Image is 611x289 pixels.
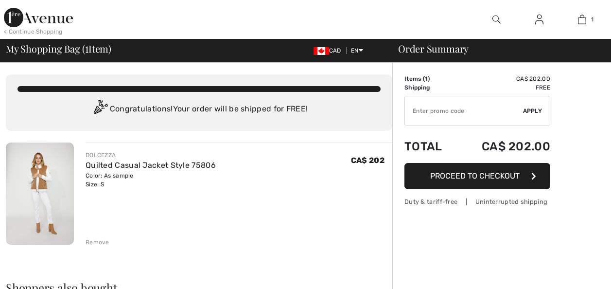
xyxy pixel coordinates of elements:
[6,143,74,245] img: Quilted Casual Jacket Style 75806
[4,27,63,36] div: < Continue Shopping
[314,47,345,54] span: CAD
[523,107,542,115] span: Apply
[405,96,523,126] input: Promo code
[86,151,216,160] div: DOLCEZZA
[4,8,73,27] img: 1ère Avenue
[578,14,586,25] img: My Bag
[86,161,216,170] a: Quilted Casual Jacket Style 75806
[85,41,88,54] span: 1
[404,163,550,189] button: Proceed to Checkout
[351,156,384,165] span: CA$ 202
[430,171,520,181] span: Proceed to Checkout
[404,130,456,163] td: Total
[351,47,363,54] span: EN
[492,14,501,25] img: search the website
[535,14,543,25] img: My Info
[561,14,603,25] a: 1
[404,83,456,92] td: Shipping
[456,130,550,163] td: CA$ 202.00
[456,83,550,92] td: Free
[404,74,456,83] td: Items ( )
[314,47,329,55] img: Canadian Dollar
[86,171,216,189] div: Color: As sample Size: S
[86,238,109,247] div: Remove
[386,44,605,54] div: Order Summary
[456,74,550,83] td: CA$ 202.00
[425,75,428,82] span: 1
[591,15,594,24] span: 1
[404,197,550,206] div: Duty & tariff-free | Uninterrupted shipping
[6,44,111,54] span: My Shopping Bag ( Item)
[90,100,110,119] img: Congratulation2.svg
[17,100,381,119] div: Congratulations! Your order will be shipped for FREE!
[527,14,551,26] a: Sign In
